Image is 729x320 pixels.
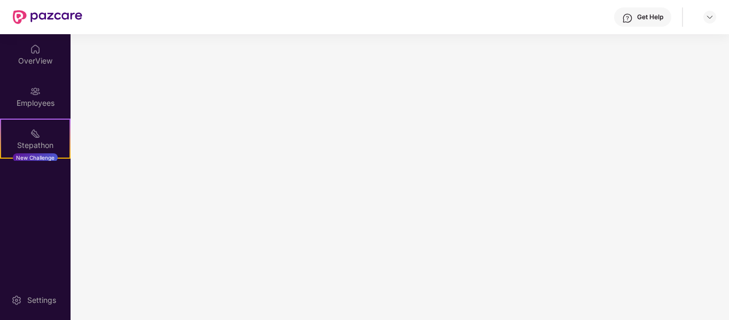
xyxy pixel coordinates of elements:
[13,153,58,162] div: New Challenge
[705,13,714,21] img: svg+xml;base64,PHN2ZyBpZD0iRHJvcGRvd24tMzJ4MzIiIHhtbG5zPSJodHRwOi8vd3d3LnczLm9yZy8yMDAwL3N2ZyIgd2...
[30,86,41,97] img: svg+xml;base64,PHN2ZyBpZD0iRW1wbG95ZWVzIiB4bWxucz0iaHR0cDovL3d3dy53My5vcmcvMjAwMC9zdmciIHdpZHRoPS...
[622,13,633,24] img: svg+xml;base64,PHN2ZyBpZD0iSGVscC0zMngzMiIgeG1sbnM9Imh0dHA6Ly93d3cudzMub3JnLzIwMDAvc3ZnIiB3aWR0aD...
[30,128,41,139] img: svg+xml;base64,PHN2ZyB4bWxucz0iaHR0cDovL3d3dy53My5vcmcvMjAwMC9zdmciIHdpZHRoPSIyMSIgaGVpZ2h0PSIyMC...
[637,13,663,21] div: Get Help
[13,10,82,24] img: New Pazcare Logo
[30,44,41,54] img: svg+xml;base64,PHN2ZyBpZD0iSG9tZSIgeG1sbnM9Imh0dHA6Ly93d3cudzMub3JnLzIwMDAvc3ZnIiB3aWR0aD0iMjAiIG...
[1,140,69,151] div: Stepathon
[24,295,59,306] div: Settings
[11,295,22,306] img: svg+xml;base64,PHN2ZyBpZD0iU2V0dGluZy0yMHgyMCIgeG1sbnM9Imh0dHA6Ly93d3cudzMub3JnLzIwMDAvc3ZnIiB3aW...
